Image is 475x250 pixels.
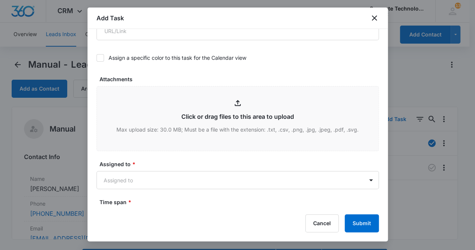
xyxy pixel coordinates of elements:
[97,54,379,62] label: Assign a specific color to this task for the Calendar view
[100,198,382,206] label: Time span
[305,214,339,232] button: Cancel
[100,75,382,83] label: Attachments
[370,14,379,23] button: close
[97,22,379,40] input: URL/Link
[345,214,379,232] button: Submit
[97,14,124,23] h1: Add Task
[100,160,382,168] label: Assigned to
